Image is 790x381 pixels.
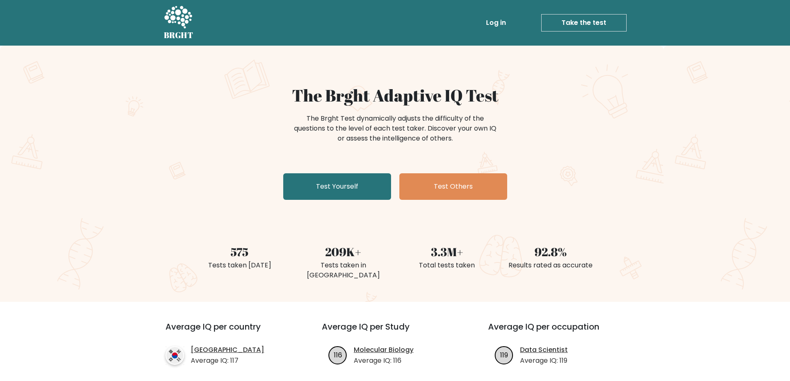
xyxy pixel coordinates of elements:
[322,322,468,342] h3: Average IQ per Study
[191,356,264,366] p: Average IQ: 117
[520,356,568,366] p: Average IQ: 119
[488,322,634,342] h3: Average IQ per occupation
[191,345,264,355] a: [GEOGRAPHIC_DATA]
[297,243,390,260] div: 209K+
[399,173,507,200] a: Test Others
[354,356,413,366] p: Average IQ: 116
[292,114,499,143] div: The Brght Test dynamically adjusts the difficulty of the questions to the level of each test take...
[193,85,598,105] h1: The Brght Adaptive IQ Test
[400,243,494,260] div: 3.3M+
[354,345,413,355] a: Molecular Biology
[400,260,494,270] div: Total tests taken
[483,15,509,31] a: Log in
[504,243,598,260] div: 92.8%
[165,346,184,365] img: country
[500,350,508,359] text: 119
[541,14,627,32] a: Take the test
[297,260,390,280] div: Tests taken in [GEOGRAPHIC_DATA]
[504,260,598,270] div: Results rated as accurate
[520,345,568,355] a: Data Scientist
[165,322,292,342] h3: Average IQ per country
[193,243,287,260] div: 575
[334,350,342,359] text: 116
[193,260,287,270] div: Tests taken [DATE]
[164,30,194,40] h5: BRGHT
[283,173,391,200] a: Test Yourself
[164,3,194,42] a: BRGHT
